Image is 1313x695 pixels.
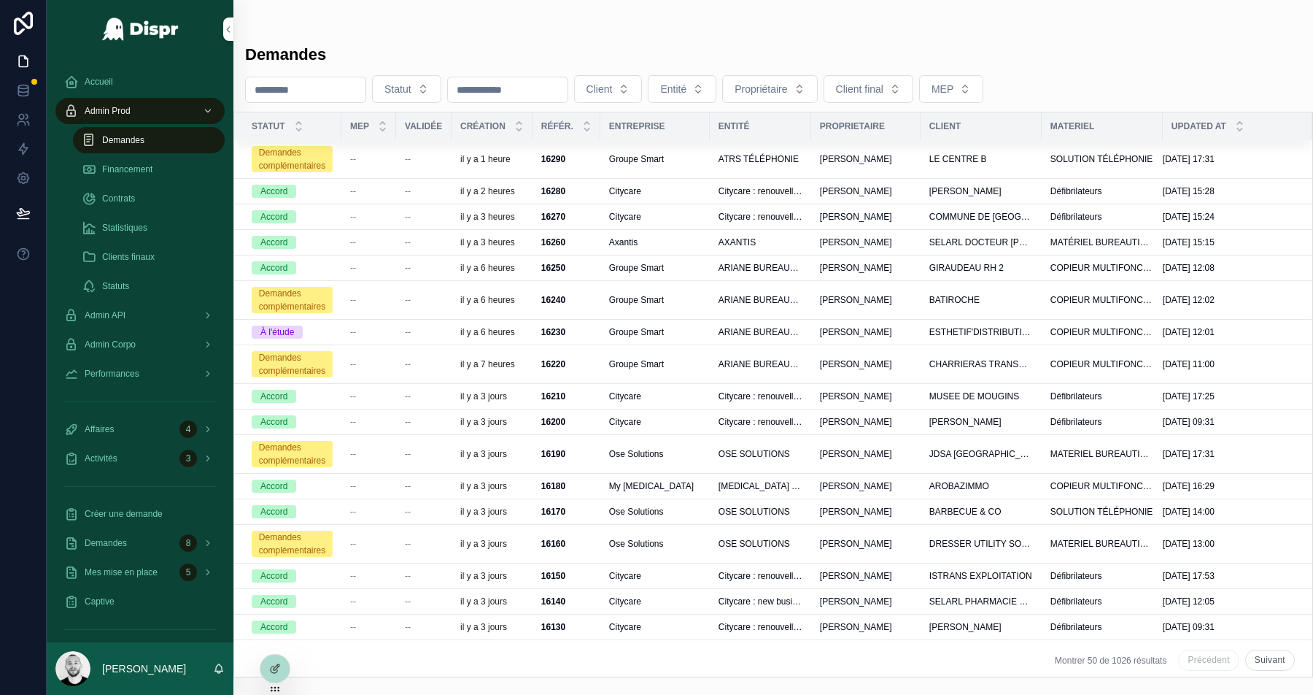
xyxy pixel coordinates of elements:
[260,480,287,493] div: Accord
[460,153,524,165] a: il y a 1 heure
[102,280,129,292] span: Statuts
[85,453,117,464] span: Activités
[350,294,387,306] a: --
[1163,185,1215,197] span: [DATE] 15:28
[929,358,1033,370] span: CHARRIERAS TRANSPORT LOGISTIQUE
[929,185,1002,197] span: [PERSON_NAME]
[350,391,356,402] span: --
[609,262,664,274] span: Groupe Smart
[460,185,524,197] a: il y a 2 heures
[460,211,524,223] a: il y a 3 heures
[719,153,799,165] span: ATRS TÉLÉPHONIE
[820,326,892,338] span: [PERSON_NAME]
[350,448,387,460] a: --
[1163,326,1295,338] a: [DATE] 12:01
[719,326,802,338] a: ARIANE BUREAUTIQUE
[350,237,387,248] a: --
[824,75,913,103] button: Select Button
[820,262,892,274] span: [PERSON_NAME]
[55,302,225,329] a: Admin API
[735,82,787,96] span: Propriétaire
[405,416,411,428] span: --
[252,261,333,274] a: Accord
[719,391,802,402] a: Citycare : renouvellement
[460,185,515,197] p: il y a 2 heures
[719,358,802,370] span: ARIANE BUREAUTIQUE
[609,237,638,248] span: Axantis
[919,75,983,103] button: Select Button
[541,211,592,223] a: 16270
[85,105,131,117] span: Admin Prod
[1050,391,1102,402] span: Défibrilateurs
[719,237,802,248] a: AXANTIS
[405,448,411,460] span: --
[350,326,356,338] span: --
[259,287,325,313] div: Demandes complémentaires
[384,82,411,96] span: Statut
[609,185,641,197] span: Citycare
[541,417,565,427] strong: 16200
[73,215,225,241] a: Statistiques
[405,262,411,274] span: --
[1163,416,1295,428] a: [DATE] 09:31
[460,211,515,223] p: il y a 3 heures
[541,237,565,247] strong: 16260
[1163,391,1215,402] span: [DATE] 17:25
[929,391,1033,402] a: MUSEE DE MOUGINS
[609,294,701,306] a: Groupe Smart
[1050,391,1154,402] a: Défibrilateurs
[609,262,701,274] a: Groupe Smart
[820,480,912,492] a: [PERSON_NAME]
[350,448,356,460] span: --
[460,153,511,165] p: il y a 1 heure
[1163,294,1215,306] span: [DATE] 12:02
[1050,358,1154,370] span: COPIEUR MULTIFONCTION
[350,153,387,165] a: --
[350,326,387,338] a: --
[609,480,694,492] span: My [MEDICAL_DATA]
[85,339,136,350] span: Admin Corpo
[1163,358,1295,370] a: [DATE] 11:00
[1163,153,1215,165] span: [DATE] 17:31
[460,391,524,402] a: il y a 3 jours
[609,391,641,402] span: Citycare
[609,391,701,402] a: Citycare
[460,326,524,338] a: il y a 6 heures
[820,211,892,223] span: [PERSON_NAME]
[259,441,325,467] div: Demandes complémentaires
[460,237,524,248] a: il y a 3 heures
[1050,326,1154,338] span: COPIEUR MULTIFONCTION
[55,331,225,358] a: Admin Corpo
[55,98,225,124] a: Admin Prod
[820,391,912,402] a: [PERSON_NAME]
[252,146,333,172] a: Demandes complémentaires
[405,326,411,338] span: --
[929,211,1033,223] a: COMMUNE DE [GEOGRAPHIC_DATA][PERSON_NAME]
[260,185,287,198] div: Accord
[350,185,356,197] span: --
[350,416,387,428] a: --
[55,445,225,472] a: Activités3
[405,262,443,274] a: --
[260,210,287,223] div: Accord
[350,294,356,306] span: --
[541,359,565,369] strong: 16220
[929,448,1033,460] span: JDSA [GEOGRAPHIC_DATA]
[820,416,912,428] a: [PERSON_NAME]
[252,415,333,429] a: Accord
[460,294,515,306] p: il y a 6 heures
[932,82,953,96] span: MEP
[73,127,225,153] a: Demandes
[405,237,411,248] span: --
[820,237,912,248] a: [PERSON_NAME]
[1050,153,1154,165] a: SOLUTION TÉLÉPHONIE
[1163,237,1295,248] a: [DATE] 15:15
[1050,153,1153,165] span: SOLUTION TÉLÉPHONIE
[260,390,287,403] div: Accord
[1050,211,1102,223] span: Défibrilateurs
[1163,294,1295,306] a: [DATE] 12:02
[929,262,1004,274] span: GIRAUDEAU RH 2
[1050,448,1154,460] span: MATERIEL BUREAUTIQUE
[719,480,802,492] span: [MEDICAL_DATA] DOCUMENT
